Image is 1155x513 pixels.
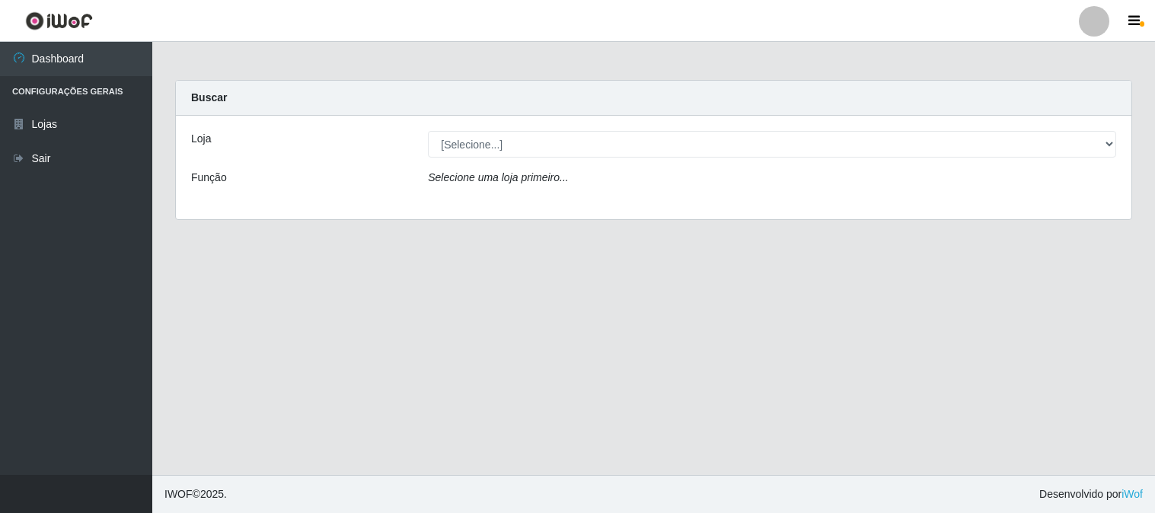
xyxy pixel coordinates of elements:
[191,131,211,147] label: Loja
[191,91,227,104] strong: Buscar
[1039,486,1143,502] span: Desenvolvido por
[1121,488,1143,500] a: iWof
[25,11,93,30] img: CoreUI Logo
[164,488,193,500] span: IWOF
[191,170,227,186] label: Função
[428,171,568,183] i: Selecione uma loja primeiro...
[164,486,227,502] span: © 2025 .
